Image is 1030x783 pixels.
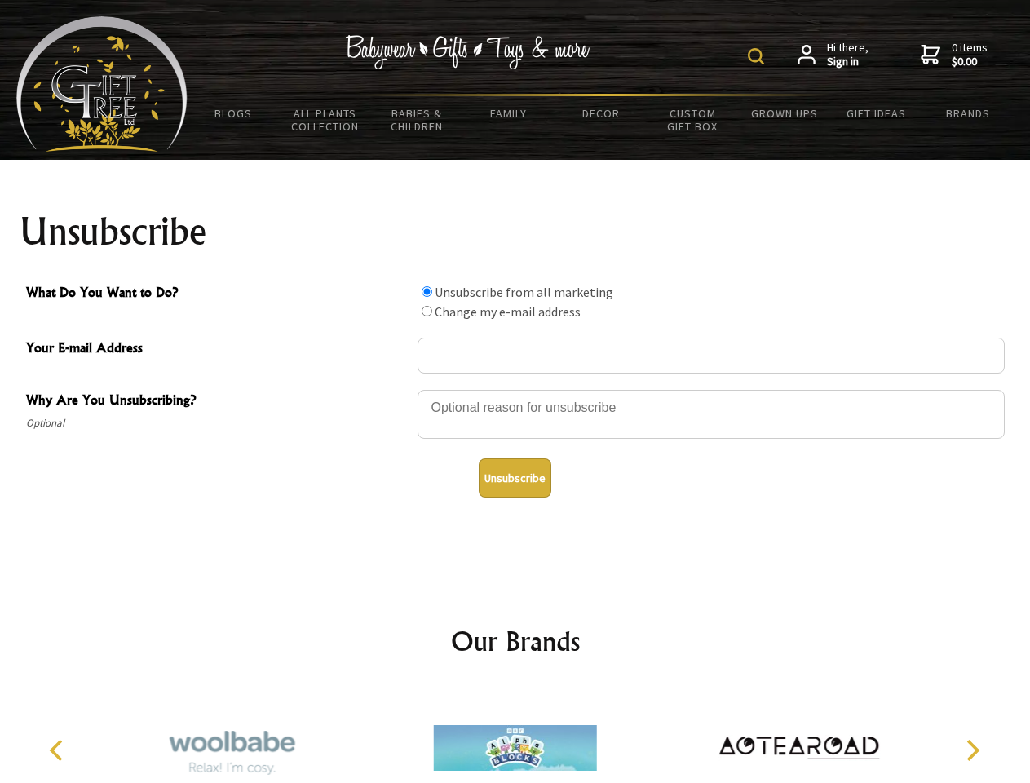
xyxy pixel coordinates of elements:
[371,96,463,144] a: Babies & Children
[952,55,988,69] strong: $0.00
[422,286,432,297] input: What Do You Want to Do?
[952,40,988,69] span: 0 items
[922,96,1015,130] a: Brands
[26,414,409,433] span: Optional
[280,96,372,144] a: All Plants Collection
[463,96,555,130] a: Family
[346,35,590,69] img: Babywear - Gifts - Toys & more
[827,41,869,69] span: Hi there,
[422,306,432,316] input: What Do You Want to Do?
[41,732,77,768] button: Previous
[954,732,990,768] button: Next
[479,458,551,498] button: Unsubscribe
[188,96,280,130] a: BLOGS
[33,622,998,661] h2: Our Brands
[20,212,1011,251] h1: Unsubscribe
[827,55,869,69] strong: Sign in
[16,16,188,152] img: Babyware - Gifts - Toys and more...
[26,338,409,361] span: Your E-mail Address
[26,282,409,306] span: What Do You Want to Do?
[647,96,739,144] a: Custom Gift Box
[418,390,1005,439] textarea: Why Are You Unsubscribing?
[418,338,1005,374] input: Your E-mail Address
[555,96,647,130] a: Decor
[748,48,764,64] img: product search
[921,41,988,69] a: 0 items$0.00
[738,96,830,130] a: Grown Ups
[26,390,409,414] span: Why Are You Unsubscribing?
[435,303,581,320] label: Change my e-mail address
[830,96,922,130] a: Gift Ideas
[798,41,869,69] a: Hi there,Sign in
[435,284,613,300] label: Unsubscribe from all marketing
